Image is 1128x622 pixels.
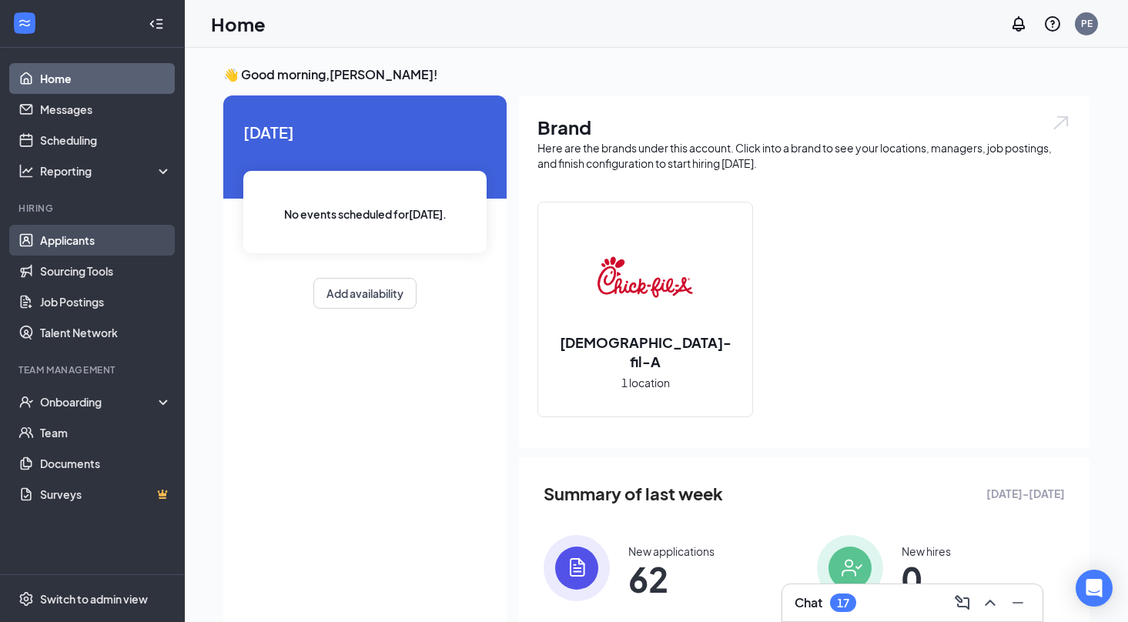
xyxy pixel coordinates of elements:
img: icon [544,535,610,601]
img: icon [817,535,883,601]
div: PE [1081,17,1093,30]
span: 0 [902,565,951,593]
div: Open Intercom Messenger [1076,570,1113,607]
div: New applications [628,543,715,559]
div: Here are the brands under this account. Click into a brand to see your locations, managers, job p... [537,140,1071,171]
svg: QuestionInfo [1043,15,1062,33]
span: 1 location [621,374,670,391]
div: Team Management [18,363,169,376]
div: New hires [902,543,951,559]
svg: Notifications [1009,15,1028,33]
svg: Analysis [18,163,34,179]
a: SurveysCrown [40,479,172,510]
svg: Collapse [149,16,164,32]
h2: [DEMOGRAPHIC_DATA]-fil-A [538,333,752,371]
h1: Brand [537,114,1071,140]
a: Messages [40,94,172,125]
a: Sourcing Tools [40,256,172,286]
div: Reporting [40,163,172,179]
a: Job Postings [40,286,172,317]
span: [DATE] [243,120,487,144]
button: ChevronUp [978,590,1002,615]
a: Team [40,417,172,448]
img: Chick-fil-A [596,228,695,326]
a: Applicants [40,225,172,256]
button: Add availability [313,278,417,309]
div: 17 [837,597,849,610]
div: Switch to admin view [40,591,148,607]
span: 62 [628,565,715,593]
span: Summary of last week [544,480,723,507]
a: Home [40,63,172,94]
h3: 👋 Good morning, [PERSON_NAME] ! [223,66,1090,83]
a: Scheduling [40,125,172,155]
button: ComposeMessage [950,590,975,615]
h3: Chat [795,594,822,611]
button: Minimize [1006,590,1030,615]
span: [DATE] - [DATE] [986,485,1065,502]
svg: ChevronUp [981,594,999,612]
span: No events scheduled for [DATE] . [284,206,447,222]
div: Hiring [18,202,169,215]
h1: Home [211,11,266,37]
div: Onboarding [40,394,159,410]
a: Talent Network [40,317,172,348]
img: open.6027fd2a22e1237b5b06.svg [1051,114,1071,132]
svg: WorkstreamLogo [17,15,32,31]
svg: UserCheck [18,394,34,410]
svg: Settings [18,591,34,607]
svg: Minimize [1009,594,1027,612]
a: Documents [40,448,172,479]
svg: ComposeMessage [953,594,972,612]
